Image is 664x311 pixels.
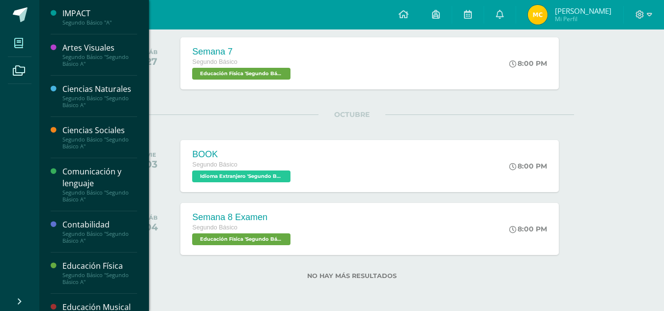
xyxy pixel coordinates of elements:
label: No hay más resultados [129,272,574,280]
a: Ciencias SocialesSegundo Básico "Segundo Básico A" [62,125,137,150]
span: Educación Física 'Segundo Básico A' [192,233,290,245]
div: Comunicación y lenguaje [62,166,137,189]
div: Artes Visuales [62,42,137,54]
div: Segundo Básico "Segundo Básico A" [62,95,137,109]
div: Segundo Básico "A" [62,19,137,26]
div: 04 [145,221,158,233]
span: [PERSON_NAME] [555,6,611,16]
div: 8:00 PM [509,59,547,68]
div: BOOK [192,149,293,160]
span: Segundo Básico [192,161,237,168]
div: Segundo Básico "Segundo Básico A" [62,136,137,150]
div: SÁB [145,49,158,56]
div: Ciencias Naturales [62,84,137,95]
span: Mi Perfil [555,15,611,23]
div: 03 [145,158,157,170]
a: Educación FísicaSegundo Básico "Segundo Básico A" [62,260,137,285]
span: Idioma Extranjero 'Segundo Básico A' [192,170,290,182]
div: SÁB [145,214,158,221]
div: IMPACT [62,8,137,19]
a: Ciencias NaturalesSegundo Básico "Segundo Básico A" [62,84,137,109]
a: Comunicación y lenguajeSegundo Básico "Segundo Básico A" [62,166,137,202]
span: OCTUBRE [318,110,385,119]
span: Segundo Básico [192,224,237,231]
div: 8:00 PM [509,162,547,170]
div: Segundo Básico "Segundo Básico A" [62,230,137,244]
a: IMPACTSegundo Básico "A" [62,8,137,26]
div: Segundo Básico "Segundo Básico A" [62,272,137,285]
div: Educación Física [62,260,137,272]
a: ContabilidadSegundo Básico "Segundo Básico A" [62,219,137,244]
div: Segundo Básico "Segundo Básico A" [62,189,137,203]
div: VIE [145,151,157,158]
div: Semana 8 Examen [192,212,293,223]
div: Segundo Básico "Segundo Básico A" [62,54,137,67]
span: Educación Física 'Segundo Básico A' [192,68,290,80]
a: Artes VisualesSegundo Básico "Segundo Básico A" [62,42,137,67]
img: 145fe163083222a8e038794b262f4288.png [528,5,548,25]
div: 27 [145,56,158,67]
div: Semana 7 [192,47,293,57]
div: 8:00 PM [509,225,547,233]
div: Ciencias Sociales [62,125,137,136]
div: Contabilidad [62,219,137,230]
span: Segundo Básico [192,58,237,65]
